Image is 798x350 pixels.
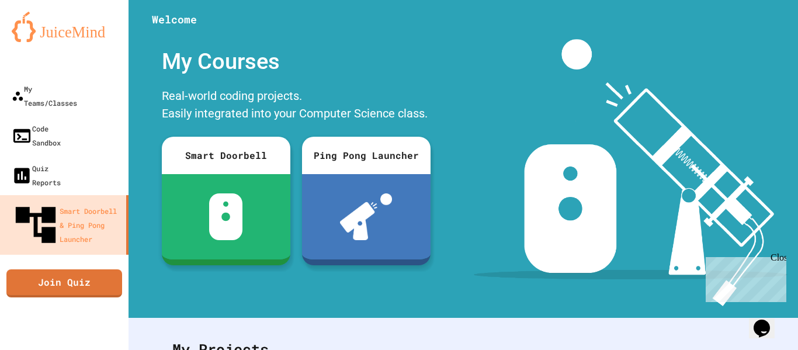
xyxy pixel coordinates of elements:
div: Smart Doorbell [162,137,290,174]
img: logo-orange.svg [12,12,117,42]
div: Quiz Reports [12,161,61,189]
img: sdb-white.svg [209,193,242,240]
div: Chat with us now!Close [5,5,81,74]
a: Join Quiz [6,269,122,297]
div: Code Sandbox [12,122,61,150]
div: Real-world coding projects. Easily integrated into your Computer Science class. [156,84,436,128]
img: banner-image-my-projects.png [474,39,787,306]
div: My Teams/Classes [12,82,77,110]
img: ppl-with-ball.png [340,193,392,240]
div: My Courses [156,39,436,84]
div: Ping Pong Launcher [302,137,431,174]
div: Smart Doorbell & Ping Pong Launcher [12,201,122,249]
iframe: chat widget [701,252,786,302]
iframe: chat widget [749,303,786,338]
